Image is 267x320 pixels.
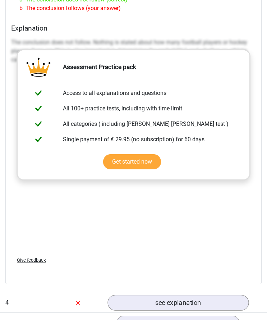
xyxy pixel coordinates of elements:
p: The conclusion does not follow. Nothing is stated about how many football players or hockey playe... [11,38,256,64]
span: 4 [5,299,9,306]
h4: Explanation [11,24,256,32]
a: Get started now [103,154,161,169]
a: see explanation [107,295,249,311]
span: Give feedback [17,257,46,263]
span: b [19,4,26,13]
div: The conclusion follows (your answer) [14,4,253,13]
